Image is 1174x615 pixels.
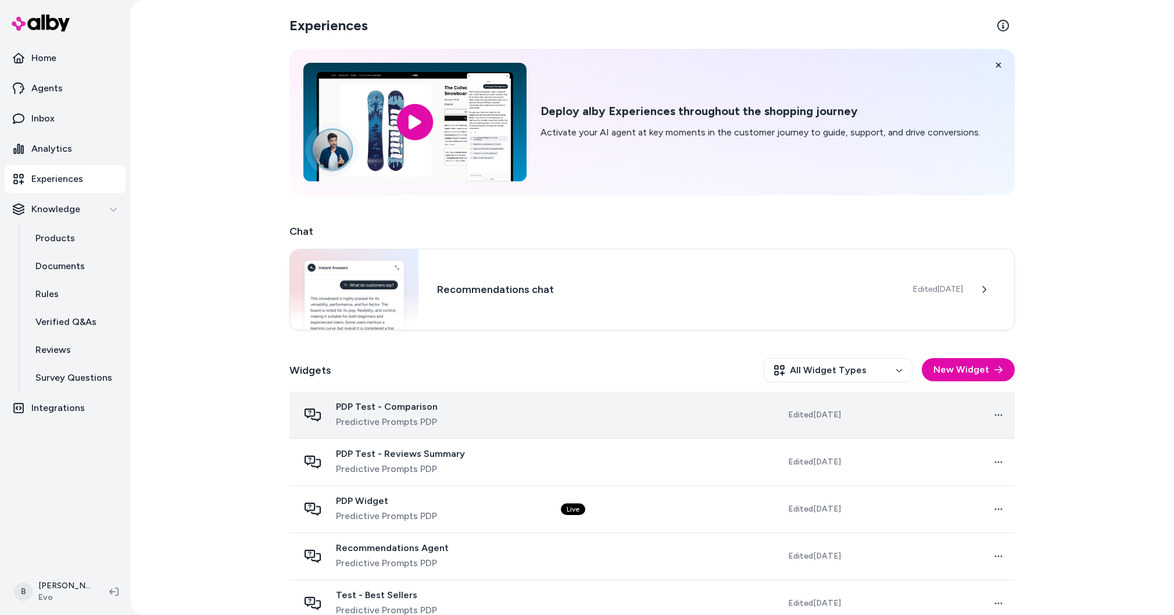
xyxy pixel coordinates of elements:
span: Edited [DATE] [788,409,841,421]
a: Rules [24,280,126,308]
p: Survey Questions [35,371,112,385]
span: Predictive Prompts PDP [336,509,437,523]
a: Integrations [5,394,126,422]
span: PDP Test - Comparison [336,401,438,413]
a: Verified Q&As [24,308,126,336]
a: Reviews [24,336,126,364]
button: New Widget [922,358,1015,381]
p: Integrations [31,401,85,415]
a: Products [24,224,126,252]
h2: Widgets [289,362,331,378]
h3: Recommendations chat [437,281,894,298]
p: Documents [35,259,85,273]
a: Home [5,44,126,72]
span: Edited [DATE] [913,284,963,295]
a: Experiences [5,165,126,193]
p: Agents [31,81,63,95]
div: Live [561,503,585,515]
span: PDP Widget [336,495,437,507]
a: Survey Questions [24,364,126,392]
span: Edited [DATE] [788,456,841,468]
span: Predictive Prompts PDP [336,556,449,570]
p: Home [31,51,56,65]
span: B [14,582,33,601]
span: Evo [38,592,91,603]
a: Agents [5,74,126,102]
span: Test - Best Sellers [336,589,437,601]
p: Reviews [35,343,71,357]
button: Knowledge [5,195,126,223]
span: Predictive Prompts PDP [336,415,438,429]
p: Rules [35,287,59,301]
button: B[PERSON_NAME]Evo [7,573,100,610]
a: Chat widgetRecommendations chatEdited[DATE] [289,249,1015,330]
span: PDP Test - Reviews Summary [336,448,465,460]
h2: Deploy alby Experiences throughout the shopping journey [541,104,980,119]
p: Knowledge [31,202,80,216]
h2: Experiences [289,16,368,35]
p: Verified Q&As [35,315,96,329]
h2: Chat [289,223,1015,239]
p: Inbox [31,112,55,126]
span: Edited [DATE] [788,550,841,562]
span: Edited [DATE] [788,598,841,609]
button: All Widget Types [764,358,912,382]
span: Predictive Prompts PDP [336,462,465,476]
p: Products [35,231,75,245]
p: Analytics [31,142,72,156]
span: Recommendations Agent [336,542,449,554]
p: [PERSON_NAME] [38,580,91,592]
a: Documents [24,252,126,280]
p: Experiences [31,172,83,186]
span: Edited [DATE] [788,503,841,515]
a: Inbox [5,105,126,133]
p: Activate your AI agent at key moments in the customer journey to guide, support, and drive conver... [541,126,980,140]
a: Analytics [5,135,126,163]
img: Chat widget [290,249,418,330]
img: alby Logo [12,15,70,31]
